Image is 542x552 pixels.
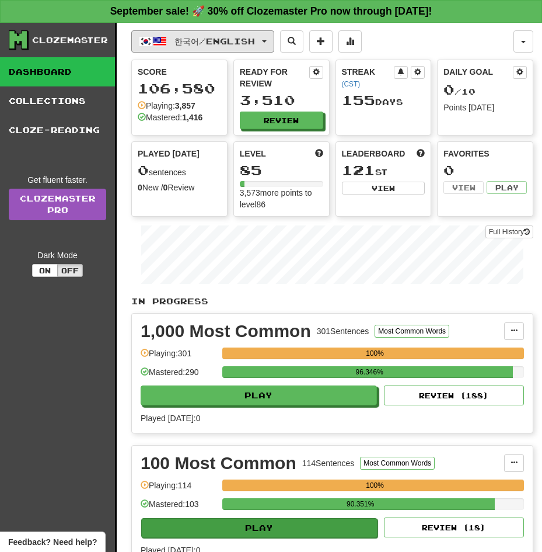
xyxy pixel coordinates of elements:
strong: September sale! 🚀 30% off Clozemaster Pro now through [DATE]! [110,5,432,17]
div: 90.351% [226,498,495,510]
div: Playing: 114 [141,480,216,499]
span: Played [DATE]: 0 [141,414,200,423]
button: Most Common Words [375,325,449,338]
div: Mastered: 103 [141,498,216,518]
div: 100% [226,480,524,491]
div: sentences [138,163,221,178]
span: 0 [138,162,149,178]
div: 106,580 [138,81,221,96]
span: 155 [342,92,375,108]
div: Ready for Review [240,66,309,89]
div: 85 [240,163,323,178]
button: Add sentence to collection [309,30,333,53]
div: 100% [226,348,524,359]
button: Search sentences [280,30,303,53]
button: On [32,264,58,277]
div: 1,000 Most Common [141,322,311,340]
div: 3,510 [240,93,323,107]
span: Level [240,148,266,159]
button: Review (18) [384,518,524,537]
div: 301 Sentences [317,325,369,337]
strong: 3,857 [175,101,195,110]
div: Points [DATE] [443,102,527,113]
span: Open feedback widget [8,536,97,548]
button: Full History [485,225,533,238]
div: Score [138,66,221,78]
span: 한국어 / English [174,36,255,46]
span: Played [DATE] [138,148,200,159]
div: 3,573 more points to level 86 [240,187,323,210]
div: Playing: 301 [141,348,216,367]
span: This week in points, UTC [417,148,425,159]
div: Dark Mode [9,249,106,261]
div: 100 Most Common [141,454,296,472]
div: Mastered: [138,112,202,123]
button: Review (188) [384,386,524,405]
div: New / Review [138,182,221,193]
div: Favorites [443,148,527,159]
a: ClozemasterPro [9,189,106,220]
div: Daily Goal [443,66,513,79]
div: 114 Sentences [302,457,355,469]
span: / 10 [443,86,475,96]
p: In Progress [131,296,533,307]
div: Clozemaster [32,34,108,46]
span: 0 [443,81,454,98]
button: View [443,181,484,194]
a: (CST) [342,80,361,88]
strong: 0 [163,183,168,192]
button: 한국어/English [131,30,274,53]
span: Score more points to level up [315,148,323,159]
button: View [342,182,425,195]
div: Day s [342,93,425,108]
strong: 0 [138,183,142,192]
div: st [342,163,425,178]
button: Play [141,518,377,538]
button: Review [240,112,323,129]
button: More stats [338,30,362,53]
button: Off [57,264,83,277]
button: Play [487,181,527,194]
div: Streak [342,66,394,89]
div: 0 [443,163,527,178]
strong: 1,416 [182,113,202,122]
span: Leaderboard [342,148,405,159]
button: Play [141,386,377,405]
div: Playing: [138,100,195,112]
div: Get fluent faster. [9,174,106,186]
div: Mastered: 290 [141,366,216,386]
div: 96.346% [226,366,513,378]
button: Most Common Words [360,457,435,470]
span: 121 [342,162,375,178]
